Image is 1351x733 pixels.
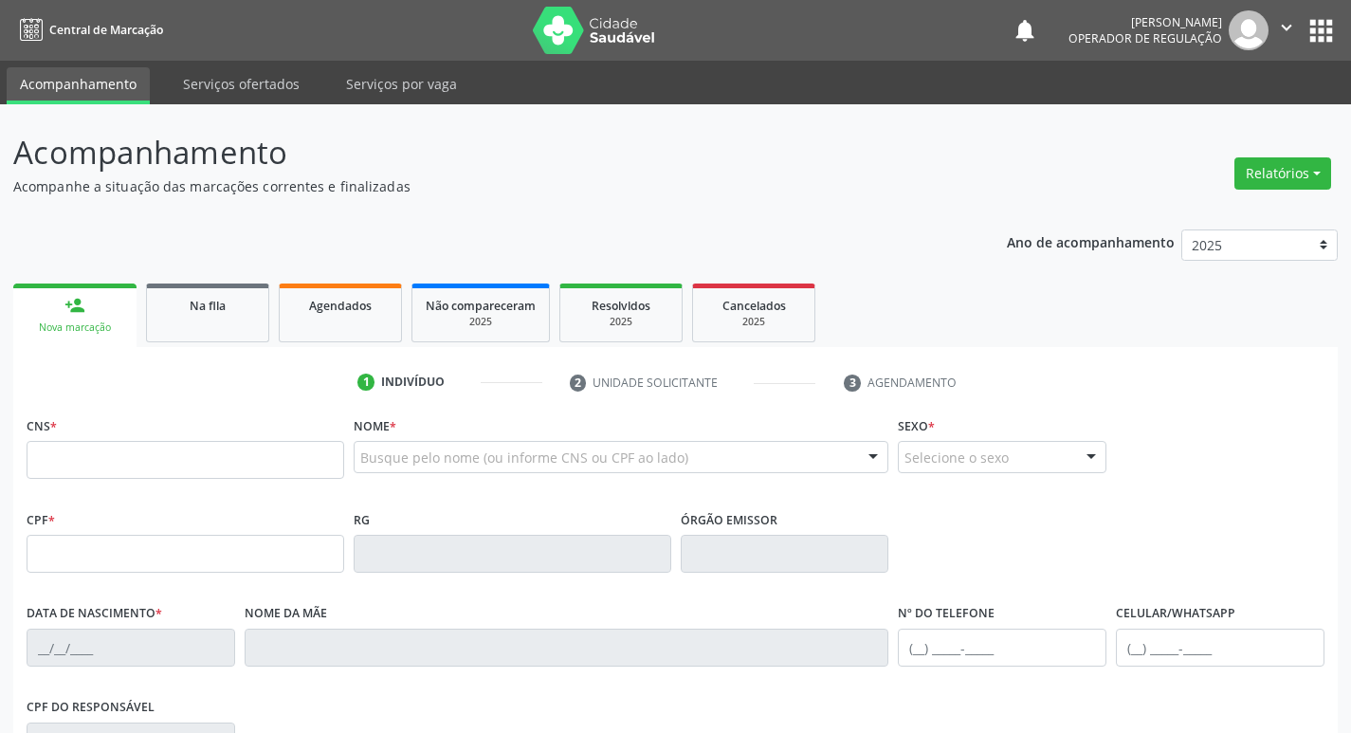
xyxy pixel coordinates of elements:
p: Acompanhe a situação das marcações correntes e finalizadas [13,176,940,196]
label: Nome [354,412,396,441]
div: 2025 [574,315,668,329]
img: img [1229,10,1269,50]
div: 1 [357,374,374,391]
button:  [1269,10,1305,50]
label: Celular/WhatsApp [1116,599,1235,629]
i:  [1276,17,1297,38]
input: __/__/____ [27,629,235,667]
label: Órgão emissor [681,505,777,535]
label: Nº do Telefone [898,599,995,629]
span: Na fila [190,298,226,314]
span: Selecione o sexo [904,448,1009,467]
input: (__) _____-_____ [1116,629,1324,667]
span: Central de Marcação [49,22,163,38]
div: person_add [64,295,85,316]
p: Acompanhamento [13,129,940,176]
label: Sexo [898,412,935,441]
div: 2025 [706,315,801,329]
label: CPF do responsável [27,693,155,723]
div: 2025 [426,315,536,329]
label: CNS [27,412,57,441]
button: notifications [1012,17,1038,44]
span: Agendados [309,298,372,314]
button: Relatórios [1234,157,1331,190]
span: Busque pelo nome (ou informe CNS ou CPF ao lado) [360,448,688,467]
label: CPF [27,505,55,535]
span: Operador de regulação [1068,30,1222,46]
label: Data de nascimento [27,599,162,629]
label: Nome da mãe [245,599,327,629]
p: Ano de acompanhamento [1007,229,1175,253]
span: Cancelados [722,298,786,314]
a: Serviços por vaga [333,67,470,101]
label: RG [354,505,370,535]
a: Acompanhamento [7,67,150,104]
input: (__) _____-_____ [898,629,1106,667]
span: Resolvidos [592,298,650,314]
div: Indivíduo [381,374,445,391]
div: Nova marcação [27,321,123,335]
span: Não compareceram [426,298,536,314]
a: Serviços ofertados [170,67,313,101]
div: [PERSON_NAME] [1068,14,1222,30]
a: Central de Marcação [13,14,163,46]
button: apps [1305,14,1338,47]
